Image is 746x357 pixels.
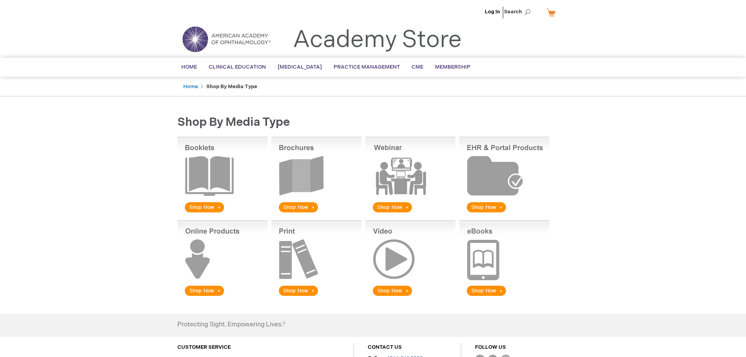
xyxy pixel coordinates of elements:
[177,321,285,328] h4: Protecting Sight. Empowering Lives.®
[365,209,455,216] a: Webinar
[504,4,534,20] span: Search
[177,137,267,214] img: Booklets
[485,9,500,15] a: Log In
[177,344,231,350] a: CUSTOMER SERVICE
[459,220,549,297] img: eBook
[334,64,400,70] span: Practice Management
[412,64,423,70] span: CME
[177,220,267,297] img: Online
[209,64,266,70] span: Clinical Education
[181,64,197,70] span: Home
[459,137,549,214] img: EHR & Portal Products
[293,26,462,54] a: Academy Store
[365,137,455,214] img: Webinar
[271,137,361,214] img: Brochures
[271,220,361,297] img: Print
[177,115,290,129] span: Shop by Media Type
[177,292,267,299] a: Online Products
[365,292,455,299] a: Video
[183,83,198,90] a: Home
[271,292,361,299] a: Print
[368,344,402,350] a: CONTACT US
[278,64,322,70] span: [MEDICAL_DATA]
[459,292,549,299] a: eBook
[435,64,470,70] span: Membership
[365,220,455,297] img: Video
[475,344,506,350] a: FOLLOW US
[271,209,361,216] a: Brochures
[206,83,257,90] strong: Shop by Media Type
[177,209,267,216] a: Booklets
[459,209,549,216] a: EHR & Portal Products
